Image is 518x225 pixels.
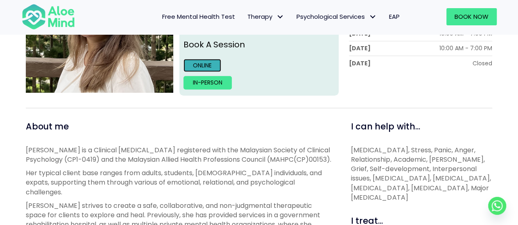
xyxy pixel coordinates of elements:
[290,8,383,25] a: Psychological ServicesPsychological Services: submenu
[455,12,489,21] span: Book Now
[183,76,232,89] a: In-person
[86,8,406,25] nav: Menu
[351,145,492,202] p: [MEDICAL_DATA], Stress, Panic, Anger, Relationship, Academic, [PERSON_NAME], Grief, Self-developm...
[22,3,75,30] img: Aloe mind Logo
[488,197,506,215] a: Whatsapp
[296,12,377,21] span: Psychological Services
[156,8,241,25] a: Free Mental Health Test
[446,8,497,25] a: Book Now
[349,59,371,67] div: [DATE]
[183,59,221,72] a: Online
[351,120,420,132] span: I can help with...
[26,120,69,132] span: About me
[473,59,492,67] div: Closed
[241,8,290,25] a: TherapyTherapy: submenu
[183,39,335,51] p: Book A Session
[389,12,400,21] span: EAP
[274,11,286,23] span: Therapy: submenu
[26,168,333,197] p: Her typical client base ranges from adults, students, [DEMOGRAPHIC_DATA] individuals, and expats,...
[383,8,406,25] a: EAP
[247,12,284,21] span: Therapy
[367,11,379,23] span: Psychological Services: submenu
[26,145,333,164] p: [PERSON_NAME] is a Clinical [MEDICAL_DATA] registered with the Malaysian Society of Clinical Psyc...
[162,12,235,21] span: Free Mental Health Test
[439,44,492,52] div: 10:00 AM - 7:00 PM
[349,44,371,52] div: [DATE]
